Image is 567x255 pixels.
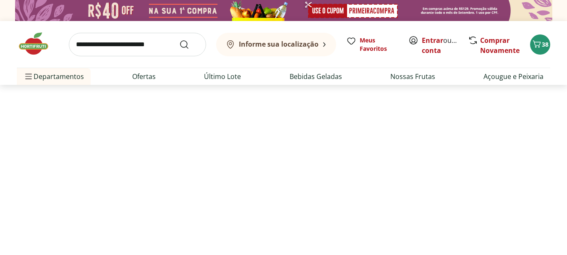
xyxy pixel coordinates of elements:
img: Hortifruti [17,31,59,56]
span: Departamentos [24,66,84,87]
a: Ofertas [132,71,156,81]
a: Comprar Novamente [480,36,520,55]
button: Informe sua localização [216,33,336,56]
a: Açougue e Peixaria [483,71,543,81]
a: Entrar [422,36,443,45]
span: ou [422,35,459,55]
input: search [69,33,206,56]
a: Último Lote [204,71,241,81]
a: Criar conta [422,36,468,55]
a: Meus Favoritos [346,36,398,53]
button: Carrinho [530,34,550,55]
span: Meus Favoritos [360,36,398,53]
a: Bebidas Geladas [290,71,342,81]
button: Menu [24,66,34,87]
button: Submit Search [179,39,199,50]
span: 38 [542,40,549,48]
a: Nossas Frutas [390,71,435,81]
b: Informe sua localização [239,39,319,49]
